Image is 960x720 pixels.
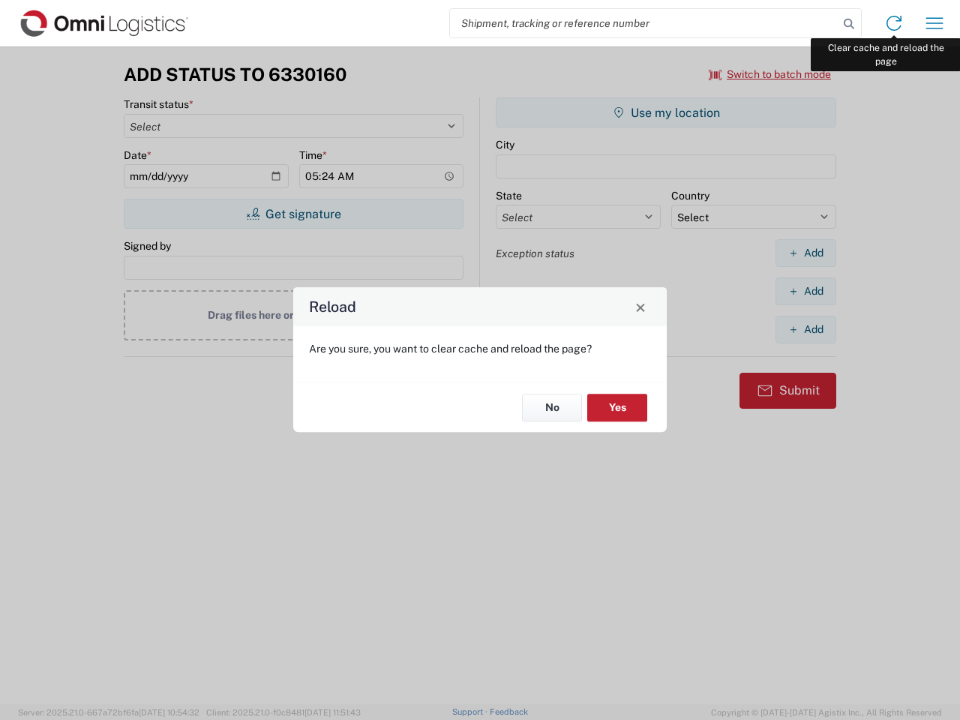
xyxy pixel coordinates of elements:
button: No [522,394,582,421]
button: Close [630,296,651,317]
button: Yes [587,394,647,421]
h4: Reload [309,296,356,318]
p: Are you sure, you want to clear cache and reload the page? [309,342,651,355]
input: Shipment, tracking or reference number [450,9,838,37]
